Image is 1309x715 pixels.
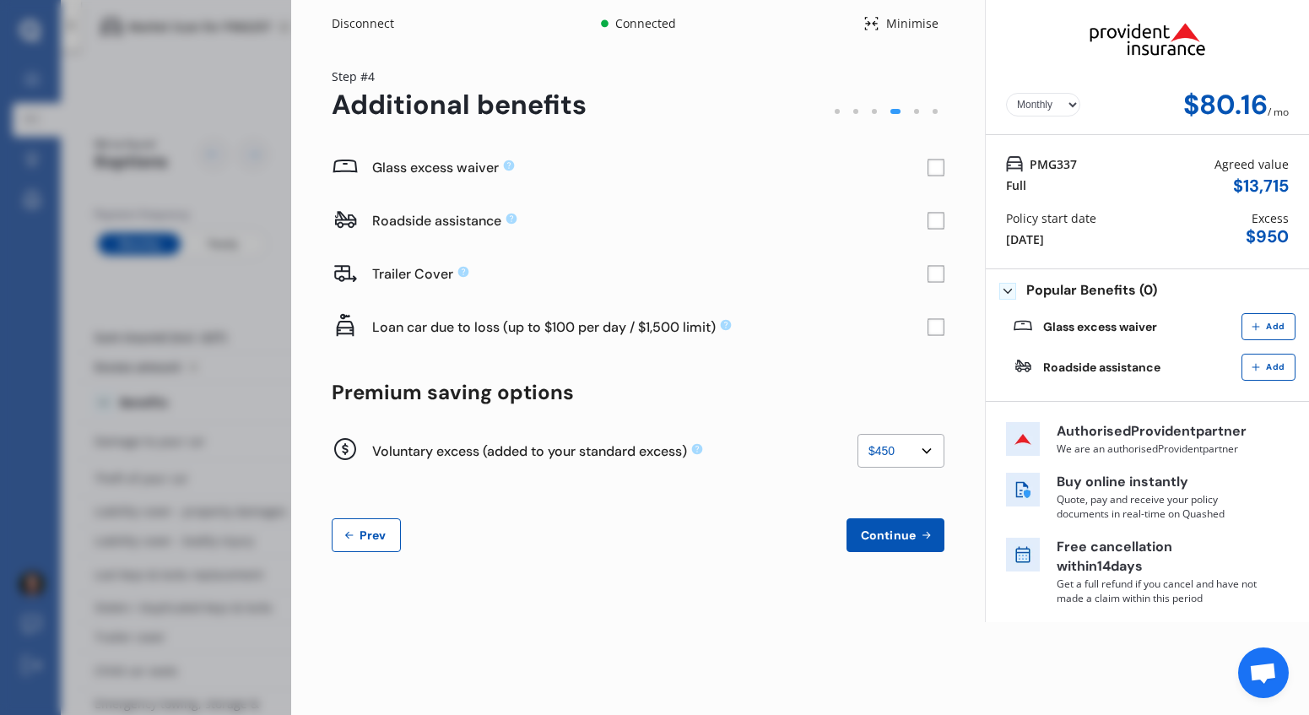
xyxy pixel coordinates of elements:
[1043,360,1160,374] div: Roadside assistance
[847,518,944,552] button: Continue
[1006,473,1040,506] img: buy online icon
[1057,538,1259,577] p: Free cancellation within 14 days
[1183,89,1268,121] div: $80.16
[332,68,587,85] div: Step # 4
[332,381,944,404] div: Premium saving options
[879,15,944,32] div: Minimise
[332,89,587,121] div: Additional benefits
[1043,320,1157,333] div: Glass excess waiver
[372,265,928,283] div: Trailer Cover
[1263,362,1288,372] span: Add
[1030,155,1077,173] span: PMG337
[1233,176,1289,196] div: $ 13,715
[1026,283,1157,300] span: Popular Benefits (0)
[857,528,919,542] span: Continue
[1057,473,1259,492] p: Buy online instantly
[1057,577,1259,605] p: Get a full refund if you cancel and have not made a claim within this period
[1006,230,1044,248] div: [DATE]
[1057,492,1259,521] p: Quote, pay and receive your policy documents in real-time on Quashed
[372,318,928,336] div: Loan car due to loss (up to $100 per day / $1,500 limit)
[372,159,928,176] div: Glass excess waiver
[356,528,390,542] span: Prev
[1006,176,1026,194] div: Full
[1057,422,1259,441] p: Authorised Provident partner
[332,15,413,32] div: Disconnect
[1268,89,1289,121] div: / mo
[612,15,679,32] div: Connected
[1063,7,1233,71] img: Provident.png
[1006,422,1040,456] img: insurer icon
[1006,538,1040,571] img: free cancel icon
[1246,227,1289,246] div: $ 950
[1057,441,1259,456] p: We are an authorised Provident partner
[372,442,857,460] div: Voluntary excess (added to your standard excess)
[1238,647,1289,698] div: Open chat
[1006,209,1096,227] div: Policy start date
[1263,322,1288,332] span: Add
[332,518,401,552] button: Prev
[1252,209,1289,227] div: Excess
[1214,155,1289,173] div: Agreed value
[372,212,928,230] div: Roadside assistance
